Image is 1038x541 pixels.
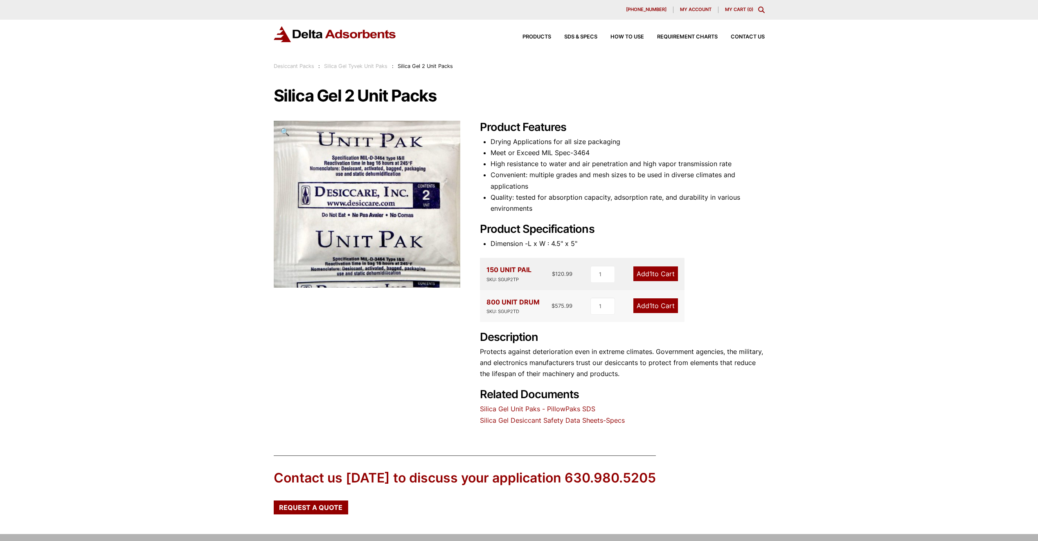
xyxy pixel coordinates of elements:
[649,302,652,310] span: 1
[486,276,531,284] div: SKU: SGUP2TP
[491,238,765,249] li: Dimension -L x W : 4.5" x 5"
[619,7,673,13] a: [PHONE_NUMBER]
[644,34,718,40] a: Requirement Charts
[610,34,644,40] span: How to Use
[491,158,765,169] li: High resistance to water and air penetration and high vapor transmission rate
[673,7,718,13] a: My account
[509,34,551,40] a: Products
[597,34,644,40] a: How to Use
[324,63,387,69] a: Silica Gel Tyvek Unit Paks
[486,308,540,316] div: SKU: SGUP2TD
[480,331,765,344] h2: Description
[274,121,296,143] a: View full-screen image gallery
[392,63,394,69] span: :
[480,405,595,413] a: Silica Gel Unit Paks - PillowPaks SDS
[552,302,555,309] span: $
[552,270,572,277] bdi: 120.99
[279,504,342,511] span: Request a Quote
[280,127,290,136] span: 🔍
[758,7,765,13] div: Toggle Modal Content
[274,63,314,69] a: Desiccant Packs
[680,7,712,12] span: My account
[491,147,765,158] li: Meet or Exceed MIL Spec-3464
[318,63,320,69] span: :
[274,121,460,288] img: Silica Gel 2 Unit Packs
[649,270,652,278] span: 1
[626,7,666,12] span: [PHONE_NUMBER]
[491,192,765,214] li: Quality: tested for absorption capacity, adsorption rate, and durability in various environments
[633,266,678,281] a: Add1to Cart
[718,34,765,40] a: Contact Us
[274,26,396,42] img: Delta Adsorbents
[552,270,555,277] span: $
[274,500,348,514] a: Request a Quote
[480,223,765,236] h2: Product Specifications
[398,63,453,69] span: Silica Gel 2 Unit Packs
[551,34,597,40] a: SDS & SPECS
[749,7,752,12] span: 0
[731,34,765,40] span: Contact Us
[486,297,540,316] div: 800 UNIT DRUM
[480,416,625,424] a: Silica Gel Desiccant Safety Data Sheets-Specs
[564,34,597,40] span: SDS & SPECS
[274,469,656,487] div: Contact us [DATE] to discuss your application 630.980.5205
[552,302,572,309] bdi: 575.99
[480,121,765,134] h2: Product Features
[274,87,765,104] h1: Silica Gel 2 Unit Packs
[480,346,765,380] p: Protects against deterioration even in extreme climates. Government agencies, the military, and e...
[522,34,551,40] span: Products
[486,264,531,283] div: 150 UNIT PAIL
[657,34,718,40] span: Requirement Charts
[725,7,753,12] a: My Cart (0)
[633,298,678,313] a: Add1to Cart
[491,136,765,147] li: Drying Applications for all size packaging
[491,169,765,192] li: Convenient: multiple grades and mesh sizes to be used in diverse climates and applications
